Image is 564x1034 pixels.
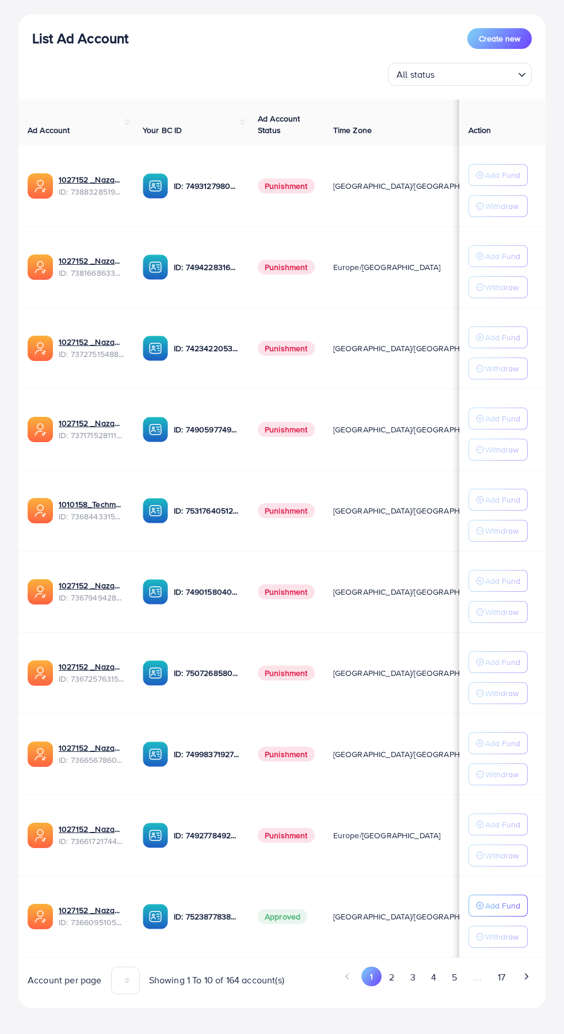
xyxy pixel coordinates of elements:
button: Add Fund [468,164,528,186]
p: ID: 7423422053648285697 [174,341,239,355]
span: Punishment [258,178,315,193]
span: Punishment [258,584,315,599]
p: ID: 7494228316518858759 [174,260,239,274]
span: Punishment [258,747,315,762]
span: Create new [479,33,520,44]
span: [GEOGRAPHIC_DATA]/[GEOGRAPHIC_DATA] [333,424,493,435]
span: ID: 7367949428067450896 [59,592,124,603]
div: <span class='underline'>1027152 _Nazaagency_003</span></br>7367949428067450896 [59,580,124,603]
img: ic-ba-acc.ded83a64.svg [143,579,168,605]
span: ID: 7368443315504726017 [59,511,124,522]
button: Withdraw [468,926,528,948]
span: ID: 7366172174454882305 [59,835,124,847]
span: Ad Account [28,124,70,136]
button: Add Fund [468,651,528,673]
a: 1027152 _Nazaagency_018 [59,823,124,835]
p: Add Fund [485,249,520,263]
p: Withdraw [485,686,519,700]
button: Withdraw [468,601,528,623]
div: <span class='underline'>1027152 _Nazaagency_0051</span></br>7366567860828749825 [59,742,124,766]
button: Add Fund [468,245,528,267]
span: ID: 7367257631523782657 [59,673,124,685]
div: <span class='underline'>1027152 _Nazaagency_018</span></br>7366172174454882305 [59,823,124,847]
span: ID: 7388328519014645761 [59,186,124,197]
div: <span class='underline'>1027152 _Nazaagency_007</span></br>7372751548805726224 [59,336,124,360]
img: ic-ba-acc.ded83a64.svg [143,336,168,361]
button: Withdraw [468,276,528,298]
img: ic-ads-acc.e4c84228.svg [28,660,53,686]
img: ic-ba-acc.ded83a64.svg [143,498,168,523]
p: ID: 7490158040596217873 [174,585,239,599]
p: Add Fund [485,412,520,425]
ul: Pagination [291,967,536,988]
p: ID: 7490597749134508040 [174,423,239,436]
p: ID: 7507268580682137618 [174,666,239,680]
img: ic-ba-acc.ded83a64.svg [143,173,168,199]
button: Add Fund [468,326,528,348]
button: Go to page 4 [423,967,444,988]
span: [GEOGRAPHIC_DATA]/[GEOGRAPHIC_DATA] [333,748,493,760]
span: All status [394,66,437,83]
div: <span class='underline'>1027152 _Nazaagency_04</span></br>7371715281112170513 [59,417,124,441]
span: Punishment [258,828,315,843]
a: 1027152 _Nazaagency_0051 [59,742,124,754]
span: Punishment [258,422,315,437]
button: Add Fund [468,570,528,592]
a: 1027152 _Nazaagency_016 [59,661,124,672]
img: ic-ads-acc.e4c84228.svg [28,173,53,199]
p: Withdraw [485,362,519,375]
span: ID: 7371715281112170513 [59,429,124,441]
img: ic-ads-acc.e4c84228.svg [28,904,53,929]
span: Punishment [258,503,315,518]
p: Add Fund [485,574,520,588]
span: Approved [258,909,307,924]
button: Withdraw [468,845,528,866]
span: Showing 1 To 10 of 164 account(s) [149,974,284,987]
p: Add Fund [485,168,520,182]
p: ID: 7499837192777400321 [174,747,239,761]
p: Withdraw [485,199,519,213]
span: Account per page [28,974,102,987]
a: 1027152 _Nazaagency_04 [59,417,124,429]
span: Punishment [258,341,315,356]
img: ic-ba-acc.ded83a64.svg [143,660,168,686]
p: Withdraw [485,443,519,457]
button: Add Fund [468,408,528,429]
p: ID: 7531764051207716871 [174,504,239,518]
span: Punishment [258,666,315,681]
p: ID: 7523877838957576209 [174,910,239,923]
p: Withdraw [485,849,519,862]
p: Add Fund [485,818,520,831]
input: Search for option [439,64,513,83]
img: ic-ba-acc.ded83a64.svg [143,254,168,280]
span: [GEOGRAPHIC_DATA]/[GEOGRAPHIC_DATA] [333,911,493,922]
span: Ad Account Status [258,113,300,136]
span: Your BC ID [143,124,182,136]
button: Go to page 2 [382,967,402,988]
button: Add Fund [468,895,528,917]
img: ic-ba-acc.ded83a64.svg [143,417,168,442]
a: 1010158_Techmanistan pk acc_1715599413927 [59,499,124,510]
span: [GEOGRAPHIC_DATA]/[GEOGRAPHIC_DATA] [333,180,493,192]
p: Withdraw [485,605,519,619]
div: Search for option [388,63,532,86]
p: Add Fund [485,493,520,507]
span: ID: 7366567860828749825 [59,754,124,766]
button: Withdraw [468,358,528,379]
h3: List Ad Account [32,30,128,47]
span: Europe/[GEOGRAPHIC_DATA] [333,261,441,273]
img: ic-ba-acc.ded83a64.svg [143,904,168,929]
span: Punishment [258,260,315,275]
a: 1027152 _Nazaagency_007 [59,336,124,348]
p: Add Fund [485,655,520,669]
p: ID: 7493127980932333584 [174,179,239,193]
span: ID: 7372751548805726224 [59,348,124,360]
div: <span class='underline'>1027152 _Nazaagency_016</span></br>7367257631523782657 [59,661,124,685]
p: Add Fund [485,899,520,913]
button: Go to page 17 [490,967,513,988]
a: 1027152 _Nazaagency_019 [59,174,124,185]
img: ic-ba-acc.ded83a64.svg [143,742,168,767]
span: Europe/[GEOGRAPHIC_DATA] [333,830,441,841]
span: ID: 7381668633665093648 [59,267,124,279]
span: Action [468,124,491,136]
